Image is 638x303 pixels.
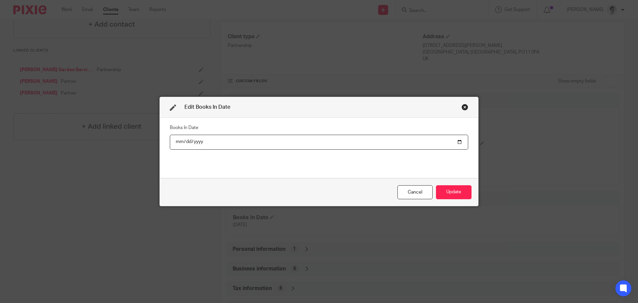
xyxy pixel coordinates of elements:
div: Close this dialog window [397,185,433,200]
div: Close this dialog window [462,104,468,110]
label: Books In Date [170,124,198,131]
button: Update [436,185,472,200]
input: YYYY-MM-DD [170,135,468,150]
span: Edit Books In Date [184,104,230,110]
